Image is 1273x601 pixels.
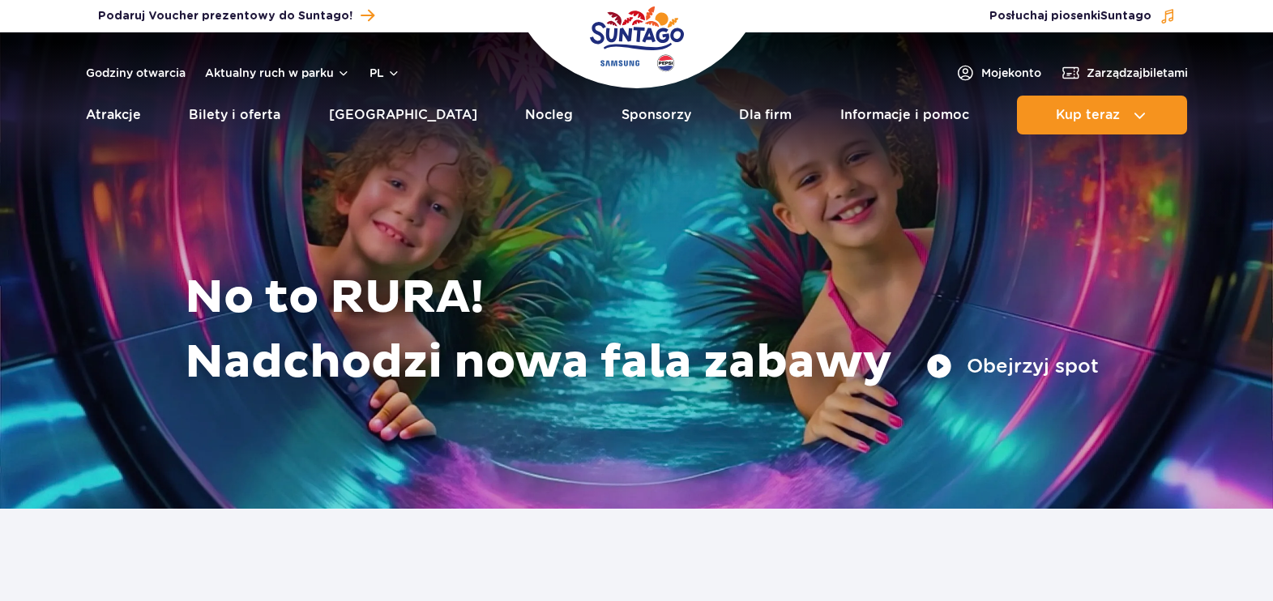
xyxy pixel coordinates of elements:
button: Aktualny ruch w parku [205,66,350,79]
a: Sponsorzy [622,96,691,134]
a: Bilety i oferta [189,96,280,134]
button: Posłuchaj piosenkiSuntago [989,8,1176,24]
span: Kup teraz [1056,108,1120,122]
span: Moje konto [981,65,1041,81]
a: Godziny otwarcia [86,65,186,81]
span: Suntago [1100,11,1151,22]
span: Zarządzaj biletami [1087,65,1188,81]
span: Posłuchaj piosenki [989,8,1151,24]
button: Obejrzyj spot [926,353,1099,379]
a: Atrakcje [86,96,141,134]
a: Dla firm [739,96,792,134]
a: [GEOGRAPHIC_DATA] [329,96,477,134]
a: Mojekonto [955,63,1041,83]
button: pl [370,65,400,81]
a: Zarządzajbiletami [1061,63,1188,83]
button: Kup teraz [1017,96,1187,134]
span: Podaruj Voucher prezentowy do Suntago! [98,8,352,24]
h1: No to RURA! Nadchodzi nowa fala zabawy [185,266,1099,395]
a: Podaruj Voucher prezentowy do Suntago! [98,5,374,27]
a: Informacje i pomoc [840,96,969,134]
a: Nocleg [525,96,573,134]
